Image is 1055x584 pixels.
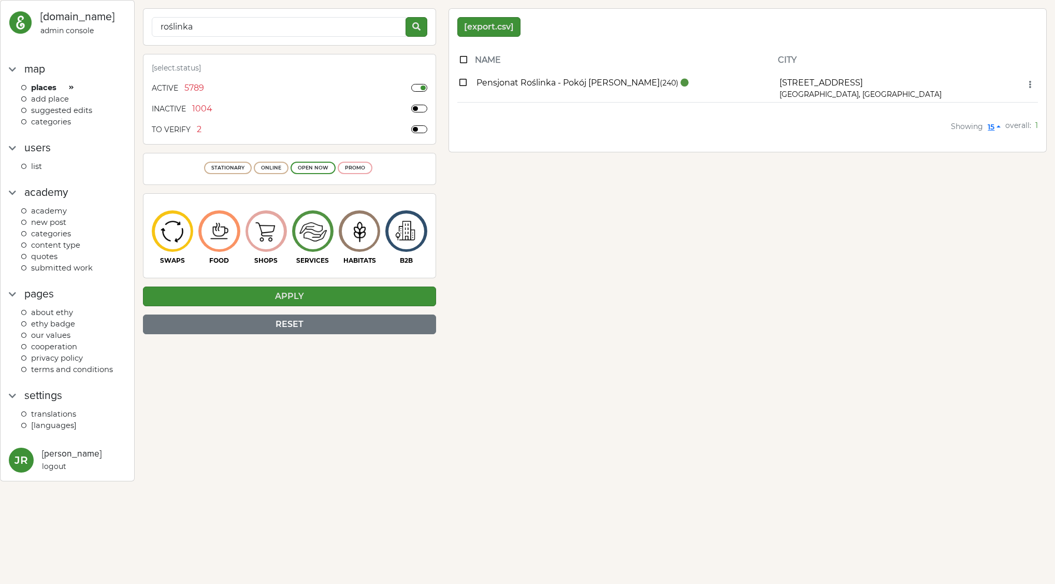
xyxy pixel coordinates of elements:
[779,77,1008,89] div: [STREET_ADDRESS]
[31,365,113,374] span: Terms and conditions
[152,83,178,94] div: Active
[42,448,102,461] div: [PERSON_NAME]
[31,240,80,250] span: CONTENT TYPE
[31,421,77,430] span: [languages]
[24,286,54,303] div: Pages
[31,117,71,126] span: categories
[31,94,69,104] span: ADD PLACE
[192,103,212,115] span: 1004
[345,164,365,172] div: PROMO
[777,45,1010,75] th: city
[474,45,777,75] th: name
[9,11,32,34] img: ethy-logo
[31,353,83,363] span: Privacy policy
[155,216,190,246] img: icon-image
[1035,121,1038,130] span: 1
[342,215,377,248] img: icon-image
[143,315,436,334] div: RESET
[31,218,66,227] span: New post
[245,256,287,265] div: SHOPS
[31,308,73,317] span: About Ethy
[261,164,281,172] div: ONLINE
[31,229,71,238] span: Categories
[31,409,76,419] span: Translations
[198,256,240,265] div: FOOD
[31,331,70,340] span: Our values
[42,461,102,472] div: logout
[24,140,51,156] div: Users
[197,123,201,136] span: 2
[385,256,427,265] div: B2B
[298,164,328,172] div: OPEN NOW
[211,164,244,172] div: STATIONARY
[24,61,45,78] div: map
[31,263,93,273] span: Submitted work
[31,252,57,261] span: Quotes
[31,319,75,329] span: Ethy badge
[779,89,1008,100] div: [GEOGRAPHIC_DATA], [GEOGRAPHIC_DATA]
[951,122,983,131] span: Showing
[983,119,1005,135] button: 15
[31,206,67,216] span: Academy
[295,214,330,248] img: icon-image
[146,63,433,74] div: [select.status]
[31,162,42,171] span: list
[152,124,191,135] div: TO VERIFY
[152,17,406,37] input: Search
[660,78,678,88] small: (240)
[40,9,114,25] div: [DOMAIN_NAME]
[1005,121,1031,130] span: overall:
[31,83,56,92] span: Places
[40,25,114,36] div: admin console
[24,184,68,201] div: academy
[476,78,678,88] span: Pensjonat Roślinka - Pokój [PERSON_NAME]
[9,448,34,473] button: JR
[152,256,193,265] div: SWAPS
[292,256,334,265] div: SERVICES
[24,388,62,404] div: settings
[152,104,186,115] div: Inactive
[31,106,92,115] span: Suggested edits
[143,287,436,306] div: APPLY
[339,256,380,265] div: HABITATS
[457,17,521,37] button: [export.csv]
[184,82,204,94] span: 5789
[31,342,77,351] span: Cooperation
[389,216,424,247] img: icon-image
[202,219,237,244] img: icon-image
[249,215,283,248] img: icon-image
